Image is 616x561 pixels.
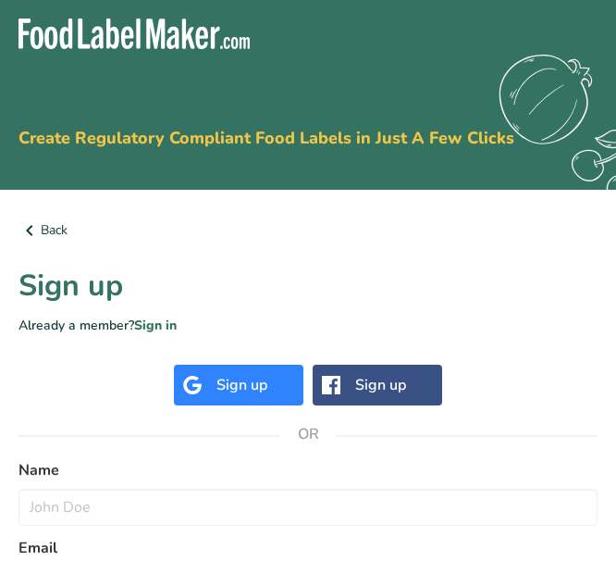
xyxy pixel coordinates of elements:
[355,374,406,396] div: Sign up
[18,459,598,481] label: Name
[18,537,598,559] label: Email
[18,264,598,308] h1: Sign up
[18,219,598,242] a: Back
[18,489,598,526] input: John Doe
[18,19,250,49] img: Food Label Maker
[134,317,177,334] a: Sign in
[18,127,514,149] span: Create Regulatory Compliant Food Labels in Just A Few Clicks
[280,406,336,462] span: OR
[18,316,598,335] p: Already a member?
[216,374,267,396] div: Sign up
